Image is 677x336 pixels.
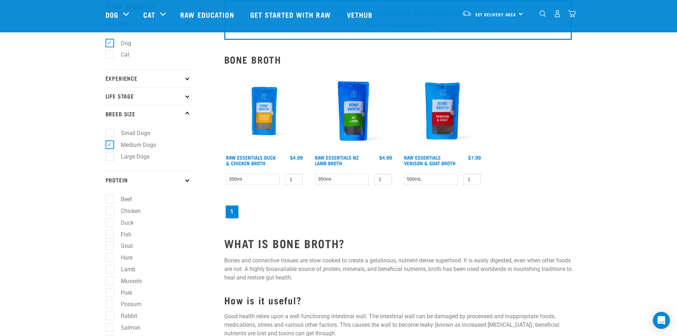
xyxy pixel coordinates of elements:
[109,277,145,286] label: Mussels
[379,155,392,160] div: $4.99
[106,69,191,87] p: Experience
[224,237,572,250] h2: WHAT IS BONE BROTH?
[109,311,140,320] label: Rabbit
[143,9,155,20] a: Cat
[374,174,392,185] input: 1
[468,155,481,160] div: $7.99
[173,0,243,29] a: Raw Education
[224,71,305,151] img: RE Product Shoot 2023 Nov8793 1
[106,105,191,123] p: Breed Size
[109,39,134,48] label: Dog
[109,152,152,161] label: Large Dogs
[109,230,134,239] label: Fish
[402,71,483,151] img: Raw Essentials Venison Goat Novel Protein Hypoallergenic Bone Broth Cats & Dogs
[109,241,136,250] label: Goat
[475,13,516,16] span: Set Delivery Area
[463,174,481,185] input: 1
[109,323,143,332] label: Salmon
[462,10,472,17] img: van-moving.png
[315,156,359,164] a: Raw Essentials NZ Lamb Broth
[106,171,191,189] p: Protein
[109,265,138,274] label: Lamb
[340,0,382,29] a: Vethub
[109,218,136,227] label: Duck
[313,71,394,151] img: Raw Essentials New Zealand Lamb Bone Broth For Cats & Dogs
[404,156,456,164] a: Raw Essentials Venison & Goat Broth
[290,155,303,160] div: $4.99
[109,140,159,149] label: Medium Dogs
[109,50,132,59] label: Cat
[539,10,546,17] img: home-icon-1@2x.png
[109,288,135,297] label: Pork
[106,9,118,20] a: Dog
[224,204,572,220] nav: pagination
[109,253,135,262] label: Hare
[226,206,238,218] a: Page 1
[224,54,572,65] h2: Bone Broth
[224,256,572,282] p: Bones and connective tissues are slow cooked to create a gelatinous, nutrient-dense superfood. It...
[653,312,670,329] div: Open Intercom Messenger
[109,300,144,309] label: Possum
[226,156,276,164] a: Raw Essentials Duck & Chicken Broth
[106,87,191,105] p: Life Stage
[568,10,576,17] img: home-icon@2x.png
[224,295,572,306] h3: How is it useful?
[285,174,303,185] input: 1
[554,10,561,17] img: user.png
[109,207,144,215] label: Chicken
[243,0,340,29] a: Get started with Raw
[109,129,153,138] label: Small Dogs
[109,195,135,204] label: Beef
